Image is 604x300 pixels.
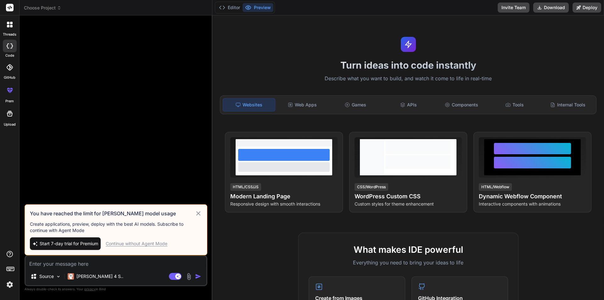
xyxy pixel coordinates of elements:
[243,3,273,12] button: Preview
[230,192,338,201] h4: Modern Landing Page
[4,279,15,290] img: settings
[533,3,569,13] button: Download
[84,287,96,291] span: privacy
[230,201,338,207] p: Responsive design with smooth interactions
[5,99,14,104] label: prem
[216,3,243,12] button: Editor
[436,98,488,111] div: Components
[68,273,74,280] img: Claude 4 Sonnet
[106,241,167,247] div: Continue without Agent Mode
[498,3,529,13] button: Invite Team
[230,183,261,191] div: HTML/CSS/JS
[24,5,61,11] span: Choose Project
[355,183,388,191] div: CSS/WordPress
[309,243,508,256] h2: What makes IDE powerful
[223,98,275,111] div: Websites
[56,274,61,279] img: Pick Models
[355,192,462,201] h4: WordPress Custom CSS
[479,183,512,191] div: HTML/Webflow
[479,192,586,201] h4: Dynamic Webflow Component
[30,237,101,250] button: Start 7-day trial for Premium
[277,98,328,111] div: Web Apps
[25,286,207,292] p: Always double-check its answers. Your in Bind
[330,98,382,111] div: Games
[185,273,193,280] img: attachment
[30,221,202,234] p: Create applications, preview, deploy with the best AI models. Subscribe to continue with Agent Mode
[39,273,54,280] p: Source
[40,241,98,247] span: Start 7-day trial for Premium
[479,201,586,207] p: Interactive components with animations
[76,273,123,280] p: [PERSON_NAME] 4 S..
[30,210,195,217] h3: You have reached the limit for [PERSON_NAME] model usage
[4,122,16,127] label: Upload
[5,53,14,58] label: code
[355,201,462,207] p: Custom styles for theme enhancement
[489,98,541,111] div: Tools
[216,59,600,71] h1: Turn ideas into code instantly
[216,75,600,83] p: Describe what you want to build, and watch it come to life in real-time
[3,32,16,37] label: threads
[195,273,201,280] img: icon
[4,75,15,80] label: GitHub
[573,3,601,13] button: Deploy
[383,98,434,111] div: APIs
[309,259,508,266] p: Everything you need to bring your ideas to life
[542,98,594,111] div: Internal Tools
